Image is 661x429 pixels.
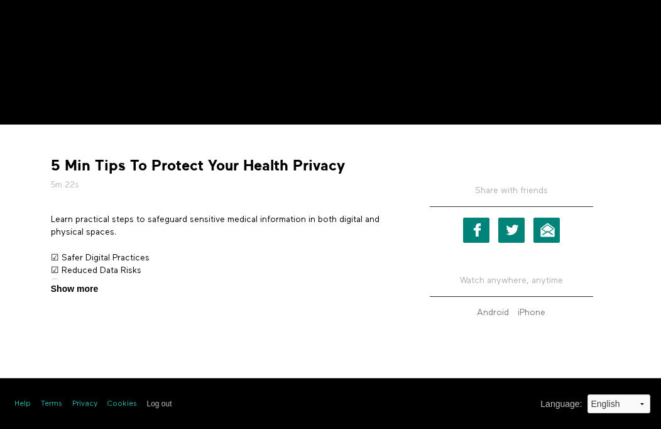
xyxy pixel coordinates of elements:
[533,218,560,243] a: Email
[515,308,549,317] a: iPhone
[518,308,545,317] strong: iPhone
[51,179,393,191] h5: 5m 22s
[498,218,525,243] a: Twitter
[540,398,582,411] label: Language :
[107,399,137,409] a: Cookies
[41,399,62,409] a: Terms
[463,218,489,243] a: Facebook
[51,156,345,175] strong: 5 Min Tips To Protect Your Health Privacy
[72,399,97,409] a: Privacy
[430,184,593,207] h5: Share with friends
[51,282,98,296] span: Show more
[477,308,509,317] strong: Android
[14,399,31,409] a: Help
[147,399,172,408] input: Log out
[430,265,593,297] h5: Watch anywhere, anytime
[51,252,393,290] p: ☑ Safer Digital Practices ☑ Reduced Data Risks ☑ Stronger Privacy Awareness
[51,213,393,239] p: Learn practical steps to safeguard sensitive medical information in both digital and physical spa...
[474,308,512,317] a: Android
